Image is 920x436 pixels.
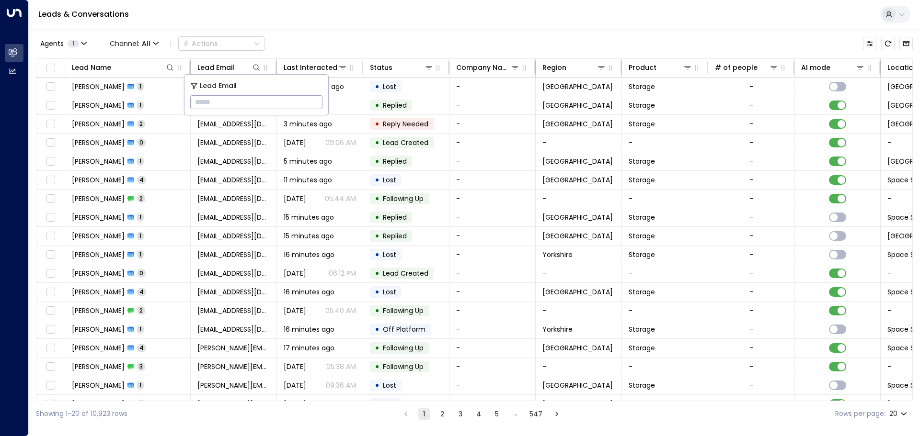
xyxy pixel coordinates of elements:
[542,101,613,110] span: Birmingham
[370,62,392,73] div: Status
[749,175,753,185] div: -
[383,138,428,147] span: Lead Created
[622,358,708,376] td: -
[137,288,146,296] span: 4
[749,212,753,222] div: -
[449,190,536,208] td: -
[449,227,536,245] td: -
[45,156,57,168] span: Toggle select row
[45,380,57,391] span: Toggle select row
[36,37,90,50] button: Agents1
[749,362,753,371] div: -
[197,175,270,185] span: Barbarawifatima@gmail.com
[178,36,264,51] div: Button group with a nested menu
[622,264,708,282] td: -
[749,194,753,203] div: -
[72,268,125,278] span: Kieran Flynn
[449,96,536,114] td: -
[197,62,234,73] div: Lead Email
[106,37,162,50] span: Channel:
[749,119,753,129] div: -
[749,343,753,353] div: -
[863,37,876,50] button: Customize
[375,265,379,281] div: •
[801,62,830,73] div: AI mode
[835,409,885,419] label: Rows per page:
[197,362,270,371] span: neymar.jahn@outlook.com
[72,157,125,166] span: Zoe Copas
[72,231,125,241] span: Prema Alexzander
[284,138,306,147] span: Yesterday
[137,250,144,258] span: 1
[375,209,379,225] div: •
[197,343,270,353] span: neymar.jahn@outlook.com
[749,287,753,297] div: -
[449,376,536,394] td: -
[449,152,536,170] td: -
[542,399,613,409] span: Birmingham
[383,119,428,129] span: Reply Needed
[449,264,536,282] td: -
[326,362,356,371] p: 05:38 AM
[375,358,379,375] div: •
[383,82,396,91] span: Lost
[284,62,337,73] div: Last Interacted
[749,399,753,409] div: -
[542,380,613,390] span: Birmingham
[383,380,396,390] span: Lost
[449,320,536,338] td: -
[629,287,655,297] span: Storage
[629,231,655,241] span: Storage
[749,138,753,147] div: -
[45,193,57,205] span: Toggle select row
[197,287,270,297] span: aladejemima@gmail.com
[383,157,407,166] span: Replied
[629,119,655,129] span: Storage
[45,100,57,112] span: Toggle select row
[375,228,379,244] div: •
[542,324,573,334] span: Yorkshire
[68,40,79,47] span: 1
[284,362,306,371] span: Sep 02, 2025
[197,380,270,390] span: neymar.jahn@outlook.com
[137,362,145,370] span: 3
[197,324,270,334] span: shazandabi@btinternet.com
[45,268,57,279] span: Toggle select row
[38,9,129,20] a: Leads & Conversations
[72,175,125,185] span: Fatima Barbarawi
[383,362,424,371] span: Following Up
[881,37,895,50] span: Refresh
[284,380,306,390] span: Jul 17, 2025
[375,377,379,393] div: •
[197,138,270,147] span: helenwhitby@yahoo.co.uk
[383,268,428,278] span: Lead Created
[197,250,270,259] span: kieranmf13@hotmail.com
[542,119,613,129] span: Birmingham
[551,408,563,420] button: Go to next page
[536,302,622,320] td: -
[542,62,566,73] div: Region
[197,231,270,241] span: premaalexzander16@gmail.com
[45,324,57,335] span: Toggle select row
[284,212,334,222] span: 15 minutes ago
[72,399,125,409] span: Neymar Jahn
[137,269,146,277] span: 0
[536,264,622,282] td: -
[629,157,655,166] span: Storage
[197,62,261,73] div: Lead Email
[629,324,655,334] span: Storage
[197,399,270,409] span: neymar.jahn@outlook.com
[536,190,622,208] td: -
[284,175,332,185] span: 11 minutes ago
[509,408,521,420] div: …
[375,302,379,319] div: •
[383,324,425,334] span: Off Platform
[542,157,613,166] span: London
[629,250,655,259] span: Storage
[383,306,424,315] span: Following Up
[45,118,57,130] span: Toggle select row
[284,306,306,315] span: Sep 01, 2025
[72,306,125,315] span: Jemima Alade
[197,194,270,203] span: Barbarawifatima@gmail.com
[383,343,424,353] span: Following Up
